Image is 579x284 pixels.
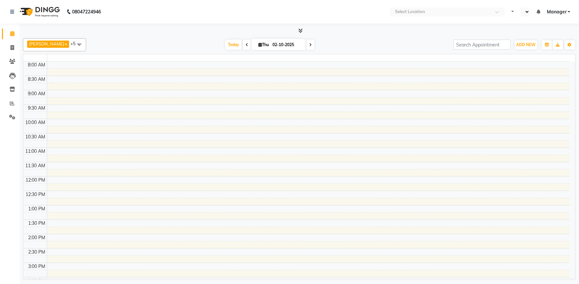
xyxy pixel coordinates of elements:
input: 2025-10-02 [271,40,303,50]
div: 3:00 PM [27,263,47,270]
div: 1:30 PM [27,220,47,227]
span: ADD NEW [516,42,536,47]
div: 2:30 PM [27,249,47,256]
span: [PERSON_NAME] [29,41,64,46]
button: ADD NEW [515,40,537,49]
span: Manager [547,9,567,15]
span: +5 [70,41,81,46]
img: logo [17,3,62,21]
div: 9:30 AM [27,105,47,112]
input: Search Appointment [454,40,511,50]
div: Select Location [395,9,425,15]
div: 11:30 AM [24,162,47,169]
div: 2:00 PM [27,234,47,241]
span: Thu [257,42,271,47]
div: 9:00 AM [27,90,47,97]
div: 1:00 PM [27,205,47,212]
span: Today [225,40,242,50]
div: 8:30 AM [27,76,47,83]
div: 12:30 PM [25,191,47,198]
div: 10:30 AM [24,133,47,140]
b: 08047224946 [72,3,101,21]
div: 8:00 AM [27,62,47,68]
a: x [64,41,67,46]
div: 10:00 AM [24,119,47,126]
div: 11:00 AM [24,148,47,155]
div: 12:00 PM [25,177,47,184]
